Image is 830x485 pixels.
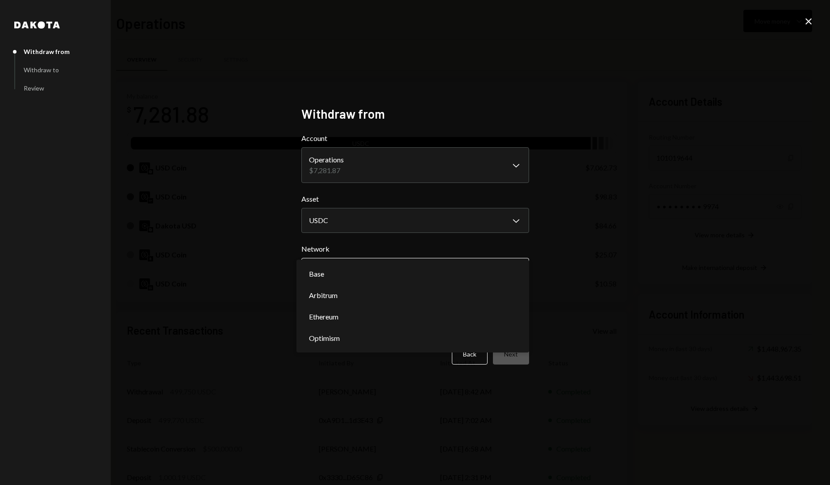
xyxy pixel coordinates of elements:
div: Review [24,84,44,92]
span: Arbitrum [309,290,338,301]
label: Network [301,244,529,254]
span: Optimism [309,333,340,344]
button: Account [301,147,529,183]
div: Withdraw from [24,48,70,55]
h2: Withdraw from [301,105,529,123]
div: Withdraw to [24,66,59,74]
span: Ethereum [309,311,338,322]
span: Base [309,269,324,279]
label: Account [301,133,529,144]
button: Asset [301,208,529,233]
label: Asset [301,194,529,204]
button: Back [452,344,488,365]
button: Network [301,258,529,283]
